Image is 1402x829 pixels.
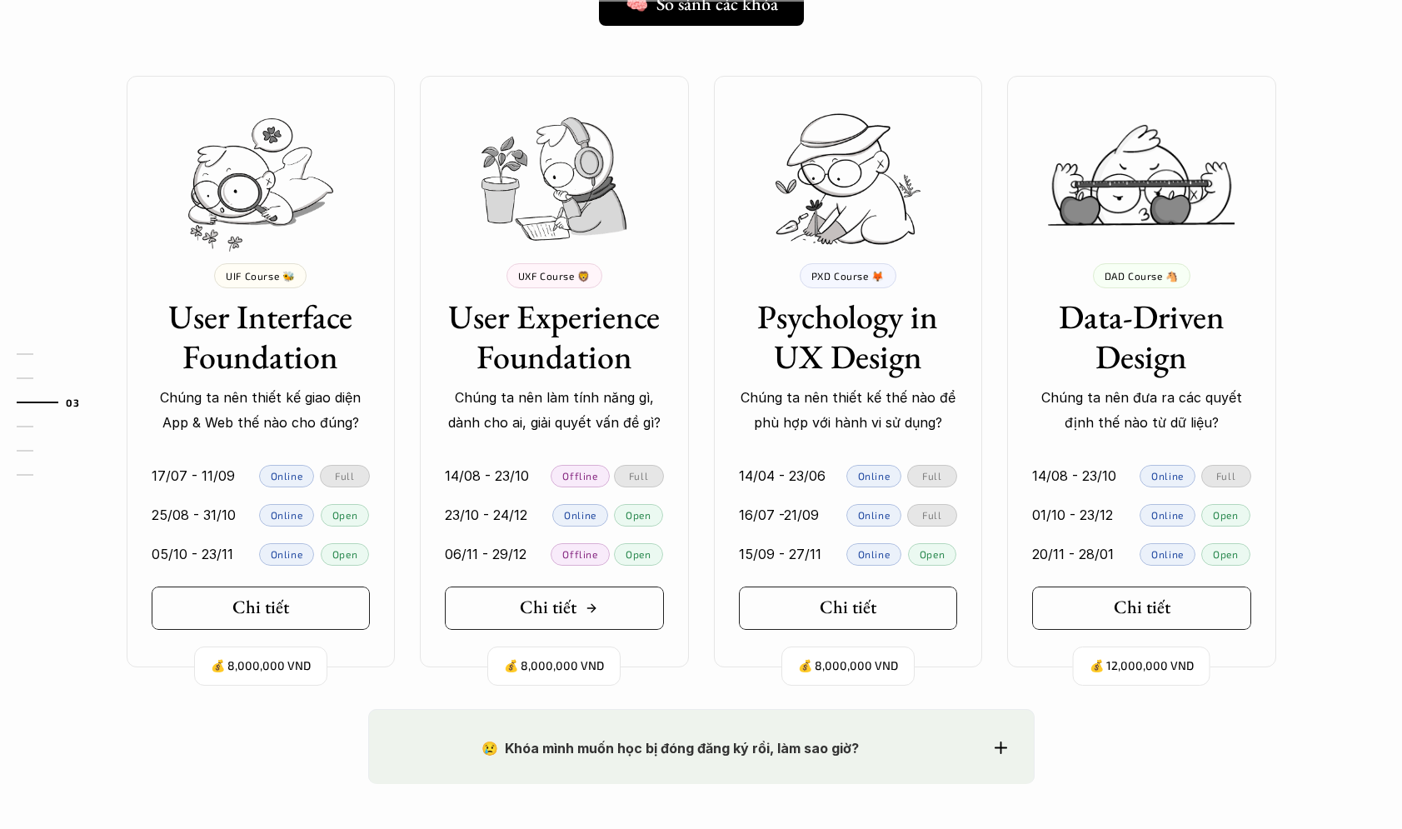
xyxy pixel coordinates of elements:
p: 17/07 - 11/09 [152,463,235,488]
p: DAD Course 🐴 [1105,270,1179,282]
p: Full [335,470,354,482]
p: Open [626,509,651,521]
strong: 03 [66,397,79,408]
p: Online [858,548,891,560]
p: Chúng ta nên làm tính năng gì, dành cho ai, giải quyết vấn đề gì? [445,385,664,436]
p: Online [271,509,303,521]
strong: 😢 Khóa mình muốn học bị đóng đăng ký rồi, làm sao giờ? [481,740,859,757]
p: Online [564,509,596,521]
p: Online [858,470,891,482]
p: 💰 8,000,000 VND [798,655,898,677]
h3: Data-Driven Design [1032,297,1251,377]
p: UIF Course 🐝 [226,270,295,282]
p: Open [1213,509,1238,521]
a: Chi tiết [1032,587,1251,630]
p: UXF Course 🦁 [518,270,591,282]
p: Chúng ta nên đưa ra các quyết định thế nào từ dữ liệu? [1032,385,1251,436]
h5: Chi tiết [820,597,876,618]
a: Chi tiết [152,587,371,630]
p: Open [626,548,651,560]
h3: Psychology in UX Design [739,297,958,377]
p: Open [1213,548,1238,560]
p: Full [922,509,941,521]
h5: Chi tiết [520,597,576,618]
p: Open [332,548,357,560]
h5: Chi tiết [232,597,289,618]
p: Offline [562,470,597,482]
p: 💰 8,000,000 VND [211,655,311,677]
p: Full [629,470,648,482]
p: 14/04 - 23/06 [739,463,826,488]
p: 05/10 - 23/11 [152,542,233,567]
p: Full [922,470,941,482]
p: 23/10 - 24/12 [445,502,527,527]
p: Offline [562,548,597,560]
p: 01/10 - 23/12 [1032,502,1113,527]
p: Chúng ta nên thiết kế thế nào để phù hợp với hành vi sử dụng? [739,385,958,436]
p: PXD Course 🦊 [811,270,885,282]
p: 15/09 - 27/11 [739,542,821,567]
p: Online [271,470,303,482]
p: Full [1216,470,1235,482]
p: 14/08 - 23/10 [1032,463,1116,488]
a: Chi tiết [739,587,958,630]
a: Chi tiết [445,587,664,630]
h3: User Experience Foundation [445,297,664,377]
p: Chúng ta nên thiết kế giao diện App & Web thế nào cho đúng? [152,385,371,436]
h3: User Interface Foundation [152,297,371,377]
p: Online [858,509,891,521]
p: Online [1151,509,1184,521]
p: 20/11 - 28/01 [1032,542,1114,567]
p: 14/08 - 23/10 [445,463,529,488]
p: 16/07 -21/09 [739,502,819,527]
p: 06/11 - 29/12 [445,542,526,567]
p: 25/08 - 31/10 [152,502,236,527]
p: Open [332,509,357,521]
a: 03 [17,392,96,412]
p: 💰 12,000,000 VND [1090,655,1194,677]
p: Online [271,548,303,560]
p: Open [920,548,945,560]
p: Online [1151,470,1184,482]
h5: Chi tiết [1114,597,1170,618]
p: 💰 8,000,000 VND [504,655,604,677]
p: Online [1151,548,1184,560]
